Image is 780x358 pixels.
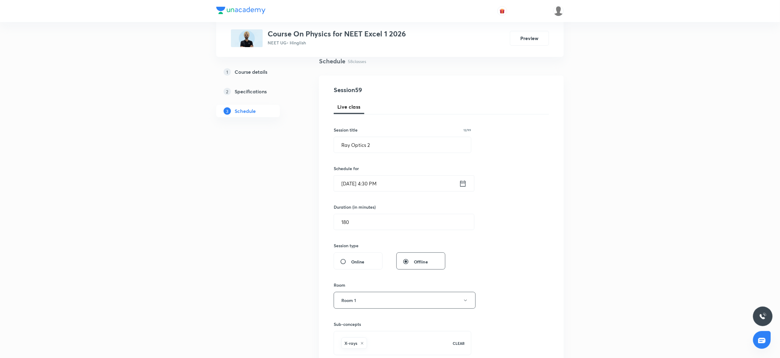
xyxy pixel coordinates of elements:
[497,6,507,16] button: avatar
[414,259,428,265] span: Offline
[231,29,263,47] img: C04B6C94-EF0C-4036-86D8-F921FEF93F26_plus.png
[268,29,406,38] h3: Course On Physics for NEET Excel 1 2026
[334,127,358,133] h6: Session title
[235,68,267,76] h5: Course details
[334,204,376,210] h6: Duration (in minutes)
[224,107,231,115] p: 3
[334,242,358,249] h6: Session type
[453,341,465,346] p: CLEAR
[464,129,471,132] p: 12/99
[334,282,345,288] h6: Room
[334,137,471,153] input: A great title is short, clear and descriptive
[334,85,445,95] h4: Session 59
[334,321,471,327] h6: Sub-concepts
[337,103,361,110] span: Live class
[224,68,231,76] p: 1
[235,107,256,115] h5: Schedule
[268,39,406,46] p: NEET UG • Hinglish
[351,259,365,265] span: Online
[224,88,231,95] p: 2
[334,214,474,230] input: 180
[216,7,266,16] a: Company Logo
[510,31,549,46] button: Preview
[216,7,266,14] img: Company Logo
[348,58,366,65] p: 58 classes
[344,340,357,346] h6: X-rays
[319,57,345,66] h4: Schedule
[500,8,505,14] img: avatar
[759,313,767,320] img: ttu
[334,292,476,309] button: Room 1
[216,85,299,98] a: 2Specifications
[235,88,267,95] h5: Specifications
[553,6,564,16] img: Shivank
[216,66,299,78] a: 1Course details
[334,165,471,172] h6: Schedule for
